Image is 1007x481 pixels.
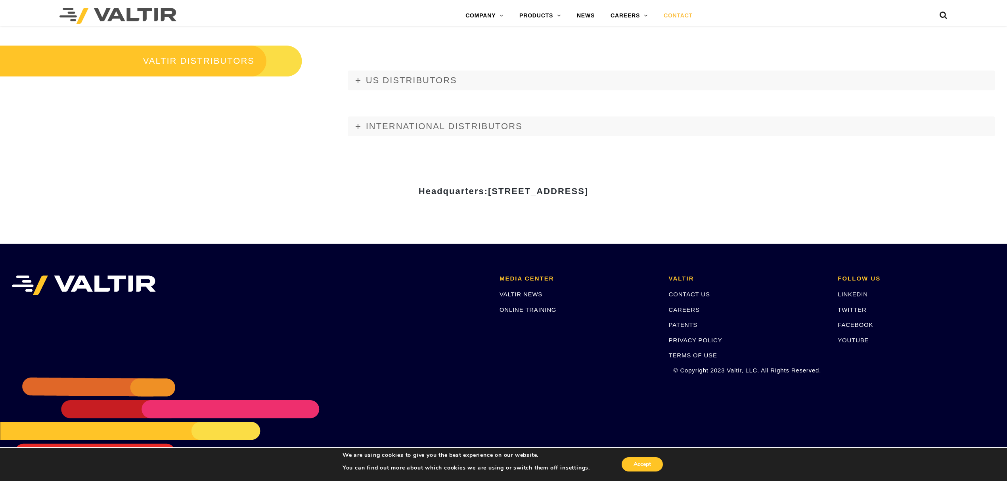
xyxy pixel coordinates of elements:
a: NEWS [569,8,603,24]
a: YOUTUBE [838,337,869,344]
a: CAREERS [603,8,656,24]
a: PRODUCTS [511,8,569,24]
a: VALTIR NEWS [500,291,542,298]
a: PATENTS [669,321,698,328]
p: © Copyright 2023 Valtir, LLC. All Rights Reserved. [669,366,826,375]
h2: FOLLOW US [838,275,995,282]
h2: VALTIR [669,275,826,282]
p: You can find out more about which cookies we are using or switch them off in . [343,464,590,471]
a: TERMS OF USE [669,352,717,359]
span: US DISTRIBUTORS [366,75,457,85]
h2: MEDIA CENTER [500,275,657,282]
a: FACEBOOK [838,321,873,328]
a: PRIVACY POLICY [669,337,722,344]
a: INTERNATIONAL DISTRIBUTORS [348,116,995,136]
a: CONTACT US [669,291,710,298]
a: CAREERS [669,306,700,313]
a: CONTACT [656,8,701,24]
img: VALTIR [12,275,156,295]
a: LINKEDIN [838,291,868,298]
strong: Headquarters: [419,186,588,196]
a: TWITTER [838,306,866,313]
a: US DISTRIBUTORS [348,71,995,90]
button: settings [566,464,588,471]
a: ONLINE TRAINING [500,306,556,313]
img: Valtir [59,8,176,24]
button: Accept [622,457,663,471]
p: We are using cookies to give you the best experience on our website. [343,452,590,459]
span: [STREET_ADDRESS] [488,186,588,196]
span: INTERNATIONAL DISTRIBUTORS [366,121,523,131]
a: COMPANY [458,8,511,24]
